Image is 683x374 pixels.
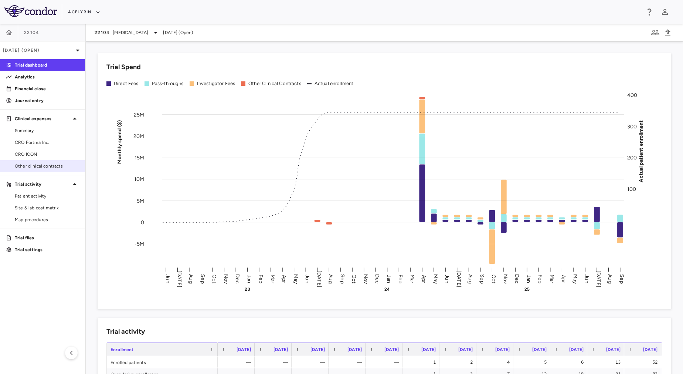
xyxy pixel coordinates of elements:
tspan: 300 [627,123,637,129]
text: Nov [223,274,229,284]
text: Feb [537,274,543,283]
text: Jan [386,274,392,283]
text: Sep [200,274,206,283]
p: Financial close [15,85,79,92]
div: Enrolled patients [107,356,218,368]
span: Other clinical contracts [15,163,79,169]
text: Sep [619,274,625,283]
span: [DATE] [384,347,399,352]
span: 22104 [24,30,39,36]
h6: Trial Spend [106,62,141,72]
text: Feb [258,274,264,283]
div: — [372,356,399,368]
tspan: 5M [137,198,144,204]
tspan: 20M [133,133,144,139]
img: logo-full-BYUhSk78.svg [4,5,57,17]
div: — [298,356,325,368]
text: Oct [211,274,217,283]
span: CRO ICON [15,151,79,158]
p: [DATE] (Open) [3,47,73,54]
text: Mar [269,274,276,283]
text: Aug [607,274,613,283]
text: Mar [409,274,415,283]
tspan: Actual patient enrollment [638,120,644,182]
span: [DATE] [606,347,621,352]
span: [DATE] [532,347,547,352]
text: Apr [421,274,427,283]
text: Jun [444,274,450,283]
text: Oct [351,274,357,283]
text: Aug [188,274,194,283]
span: [DATE] [347,347,362,352]
text: Dec [514,274,520,283]
p: Journal entry [15,97,79,104]
span: Summary [15,127,79,134]
div: 52 [631,356,657,368]
text: Jun [164,274,171,283]
text: Jun [304,274,310,283]
div: 6 [557,356,584,368]
div: — [261,356,288,368]
tspan: 15M [135,155,144,161]
text: Dec [234,274,241,283]
text: Aug [467,274,473,283]
text: May [432,274,439,284]
span: [DATE] [237,347,251,352]
text: Apr [281,274,287,283]
text: [DATE] [316,270,322,287]
text: [DATE] [595,270,602,287]
tspan: 25M [134,111,144,118]
div: Pass-throughs [152,80,184,87]
div: 13 [594,356,621,368]
span: [DATE] [458,347,473,352]
div: Investigator Fees [197,80,235,87]
text: Sep [479,274,485,283]
tspan: 10M [134,176,144,182]
span: Patient activity [15,193,79,199]
text: Mar [549,274,555,283]
text: Jan [246,274,252,283]
div: 5 [520,356,547,368]
text: Feb [397,274,404,283]
tspan: 400 [627,92,637,98]
div: Other Clinical Contracts [248,80,301,87]
span: [DATE] [569,347,584,352]
span: [DATE] [495,347,510,352]
p: Clinical expenses [15,115,70,122]
div: Direct Fees [114,80,139,87]
span: [DATE] [421,347,436,352]
tspan: 200 [627,155,637,161]
p: Trial activity [15,181,70,188]
tspan: 0 [141,219,144,225]
text: 24 [384,287,390,292]
p: Trial settings [15,246,79,253]
span: [DATE] [310,347,325,352]
p: Trial dashboard [15,62,79,68]
div: 1 [409,356,436,368]
text: Jan [526,274,532,283]
p: Analytics [15,74,79,80]
text: Nov [502,274,509,284]
text: [DATE] [456,270,462,287]
tspan: Monthly spend ($) [116,120,123,164]
span: Site & lab cost matrix [15,205,79,211]
text: Apr [560,274,567,283]
span: Enrollment [111,347,134,352]
span: [DATE] (Open) [163,29,193,36]
div: — [224,356,251,368]
text: Sep [339,274,346,283]
span: [DATE] [643,347,657,352]
text: Jun [584,274,590,283]
span: Map procedures [15,216,79,223]
span: [DATE] [273,347,288,352]
h6: Trial activity [106,327,145,337]
text: May [293,274,299,284]
div: 4 [483,356,510,368]
text: 25 [524,287,530,292]
button: Acelyrin [68,6,101,18]
text: May [572,274,578,284]
tspan: -5M [135,241,144,247]
div: 2 [446,356,473,368]
p: Trial files [15,235,79,241]
text: Nov [363,274,369,284]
